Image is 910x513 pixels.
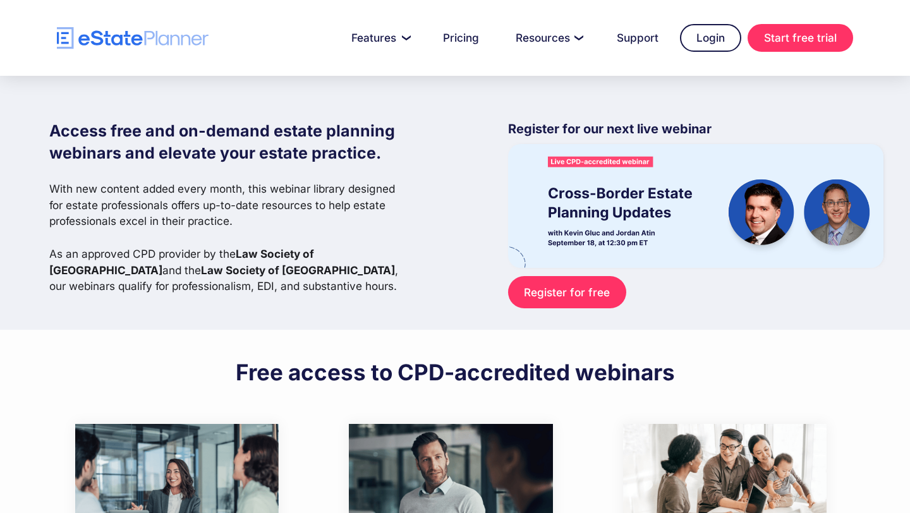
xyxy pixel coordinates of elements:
[49,120,408,164] h1: Access free and on-demand estate planning webinars and elevate your estate practice.
[602,25,674,51] a: Support
[336,25,422,51] a: Features
[428,25,494,51] a: Pricing
[748,24,853,52] a: Start free trial
[57,27,209,49] a: home
[49,247,314,277] strong: Law Society of [GEOGRAPHIC_DATA]
[236,358,675,386] h2: Free access to CPD-accredited webinars
[508,276,626,308] a: Register for free
[508,144,883,267] img: eState Academy webinar
[508,120,883,144] p: Register for our next live webinar
[201,263,395,277] strong: Law Society of [GEOGRAPHIC_DATA]
[680,24,741,52] a: Login
[49,181,408,294] p: With new content added every month, this webinar library designed for estate professionals offers...
[500,25,595,51] a: Resources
